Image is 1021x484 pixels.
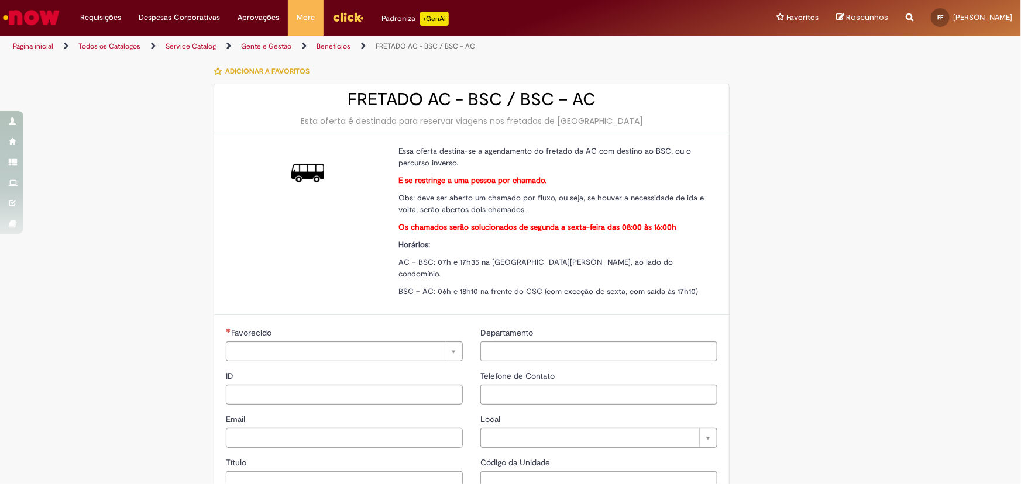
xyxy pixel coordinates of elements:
[398,222,676,232] strong: Os chamados serão solucionados de segunda a sexta-feira das 08:00 às 16:00h
[332,8,364,26] img: click_logo_yellow_360x200.png
[953,12,1012,22] span: [PERSON_NAME]
[166,42,216,51] a: Service Catalog
[398,257,673,279] span: AC – BSC: 07h e 17h35 na [GEOGRAPHIC_DATA][PERSON_NAME], ao lado do condomínio.
[297,12,315,23] span: More
[480,457,552,468] span: Código da Unidade
[226,414,247,424] span: Email
[226,115,717,127] div: Esta oferta é destinada para reservar viagens nos fretados de [GEOGRAPHIC_DATA]
[241,42,291,51] a: Gente e Gestão
[226,328,231,333] span: Necessários
[139,12,220,23] span: Despesas Corporativas
[398,146,691,168] span: Essa oferta destina-se a agendamento do fretado da AC com destino ao BSC, ou o percurso inverso.
[226,428,463,448] input: Email
[226,385,463,405] input: ID
[226,341,463,361] a: Limpar campo Favorecido
[80,12,121,23] span: Requisições
[238,12,279,23] span: Aprovações
[846,12,888,23] span: Rascunhos
[78,42,140,51] a: Todos os Catálogos
[398,240,430,250] strong: Horários:
[480,371,557,381] span: Telefone de Contato
[225,67,310,76] span: Adicionar a Favoritos
[13,42,53,51] a: Página inicial
[836,12,888,23] a: Rascunhos
[226,90,717,109] h2: FRETADO AC - BSC / BSC – AC
[480,414,503,424] span: Local
[214,59,316,84] button: Adicionar a Favoritos
[376,42,475,51] a: FRETADO AC - BSC / BSC – AC
[786,12,819,23] span: Favoritos
[231,327,274,338] span: Necessários - Favorecido
[9,36,672,57] ul: Trilhas de página
[937,13,943,21] span: FF
[291,157,324,189] img: FRETADO AC - BSC / BSC – AC
[317,42,350,51] a: Benefícios
[226,457,249,468] span: Título
[480,341,717,361] input: Departamento
[381,12,449,26] div: Padroniza
[226,371,236,381] span: ID
[398,193,704,215] span: Obs: deve ser aberto um chamado por fluxo, ou seja, se houver a necessidade de ida e volta, serão...
[480,327,535,338] span: Departamento
[420,12,449,26] p: +GenAi
[398,286,698,296] span: BSC – AC: 06h e 18h10 na frente do CSC (com exceção de sexta, com saída às 17h10)
[480,385,717,405] input: Telefone de Contato
[398,175,546,185] strong: E se restringe a uma pessoa por chamado.
[480,428,717,448] a: Limpar campo Local
[1,6,61,29] img: ServiceNow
